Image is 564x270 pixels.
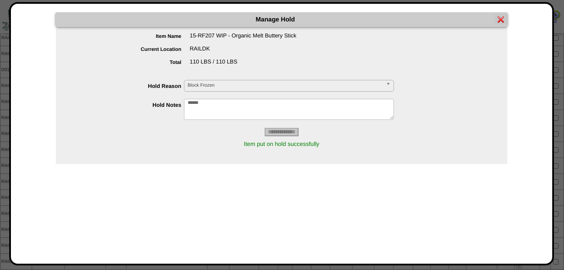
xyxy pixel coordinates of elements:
[498,16,504,23] img: error.gif
[73,33,190,39] label: Item Name
[73,46,190,52] label: Current Location
[73,102,184,108] label: Hold Notes
[73,83,184,89] label: Hold Reason
[73,58,507,71] div: 110 LBS / 110 LBS
[73,45,507,58] div: RAILDK
[56,12,507,27] div: Manage Hold
[56,136,507,151] div: Item put on hold successfully
[188,80,383,90] span: Block Frozen
[73,32,507,45] div: 15-RF207 WIP - Organic Melt Buttery Stick
[73,59,190,65] label: Total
